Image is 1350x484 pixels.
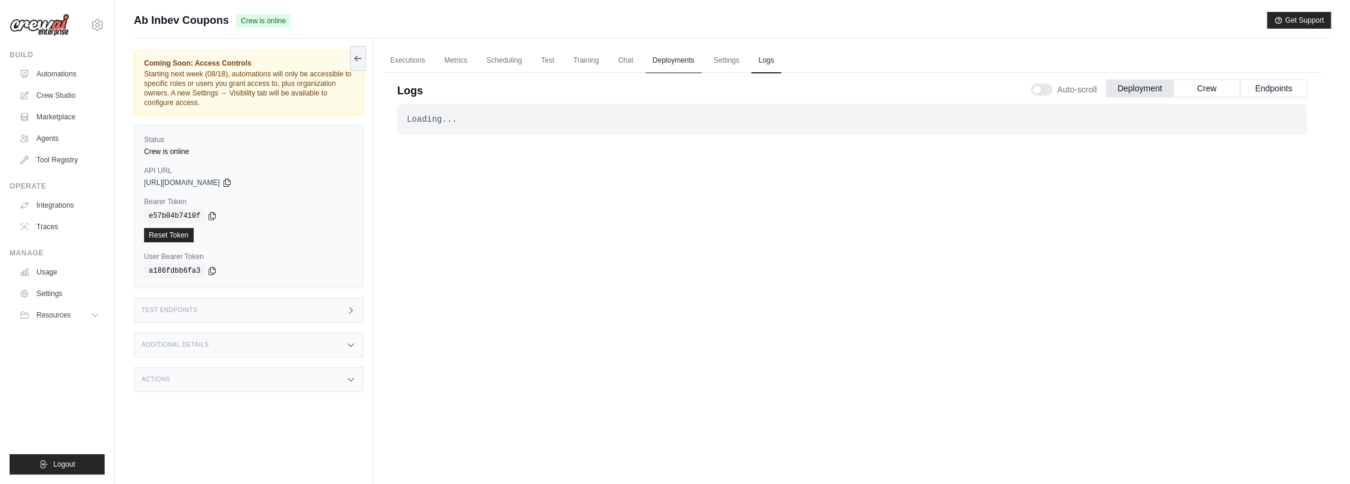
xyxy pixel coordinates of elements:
[14,129,105,148] a: Agents
[751,48,781,73] a: Logs
[1290,427,1350,484] iframe: Chat Widget
[1240,79,1307,97] button: Endpoints
[10,50,105,60] div: Build
[10,454,105,474] button: Logout
[14,263,105,282] a: Usage
[611,48,640,73] a: Chat
[1290,427,1350,484] div: Widget de chat
[14,107,105,127] a: Marketplace
[534,48,561,73] a: Test
[144,252,353,261] label: User Bearer Token
[144,166,353,175] label: API URL
[407,113,1297,125] div: Loading...
[479,48,529,73] a: Scheduling
[142,376,170,383] h3: Actions
[1057,84,1097,95] span: Auto-scroll
[10,248,105,258] div: Manage
[645,48,702,73] a: Deployments
[397,82,423,99] p: Logs
[144,264,205,278] code: a186fdbb6fa3
[1173,79,1240,97] button: Crew
[14,306,105,325] button: Resources
[1106,79,1173,97] button: Deployment
[144,147,353,156] div: Crew is online
[142,307,198,314] h3: Test Endpoints
[144,228,194,242] a: Reset Token
[706,48,746,73] a: Settings
[10,14,69,36] img: Logo
[383,48,433,73] a: Executions
[144,70,351,107] span: Starting next week (08/18), automations will only be accessible to specific roles or users you gr...
[1267,12,1331,29] button: Get Support
[10,181,105,191] div: Operate
[566,48,606,73] a: Training
[53,460,75,469] span: Logout
[142,341,209,349] h3: Additional Details
[14,64,105,84] a: Automations
[144,197,353,206] label: Bearer Token
[437,48,475,73] a: Metrics
[144,58,353,68] span: Coming Soon: Access Controls
[14,86,105,105] a: Crew Studio
[144,178,220,187] span: [URL][DOMAIN_NAME]
[14,150,105,169] a: Tool Registry
[236,14,290,27] span: Crew is online
[144,209,205,223] code: e57b04b7410f
[14,284,105,303] a: Settings
[144,135,353,144] label: Status
[36,310,71,320] span: Resources
[134,12,229,29] span: Ab Inbev Coupons
[14,196,105,215] a: Integrations
[14,217,105,236] a: Traces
